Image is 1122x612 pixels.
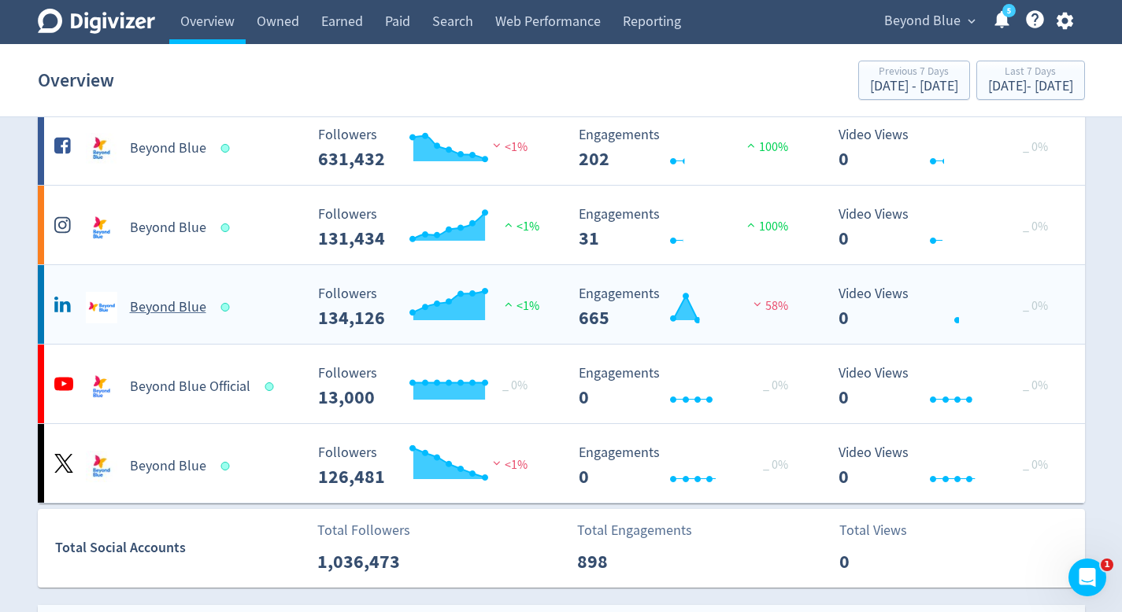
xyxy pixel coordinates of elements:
span: _ 0% [502,378,528,393]
span: expand_more [965,14,979,28]
svg: Followers --- [310,445,546,487]
p: 898 [577,547,668,576]
svg: Engagements 0 [571,366,807,407]
img: Beyond Blue Official undefined [86,371,117,403]
p: 0 [839,547,930,576]
span: 1 [1101,559,1113,571]
img: Beyond Blue undefined [86,451,117,482]
span: 58% [750,298,788,314]
svg: Video Views 0 [831,286,1067,328]
img: negative-performance.svg [489,139,505,151]
img: negative-performance.svg [750,298,765,310]
span: _ 0% [1023,139,1048,155]
p: Total Followers [317,520,410,541]
p: Total Views [839,520,930,541]
svg: Video Views 0 [831,207,1067,249]
svg: Engagements 31 [571,207,807,249]
text: 5 [1006,6,1010,17]
a: 5 [1002,4,1016,17]
a: Beyond Blue undefinedBeyond Blue Followers --- Followers 126,481 <1% Engagements 0 Engagements 0 ... [38,424,1085,503]
span: _ 0% [763,457,788,473]
svg: Engagements 202 [571,127,807,169]
button: Last 7 Days[DATE]- [DATE] [976,61,1085,100]
span: _ 0% [1023,219,1048,234]
img: positive-performance.svg [501,219,517,230]
svg: Video Views 0 [831,366,1067,407]
h5: Beyond Blue [130,219,206,238]
svg: Followers --- [310,207,546,249]
a: Beyond Blue undefinedBeyond Blue Followers --- Followers 134,126 <1% Engagements 665 Engagements ... [38,265,1085,344]
iframe: Intercom live chat [1068,559,1106,596]
svg: Video Views 0 [831,127,1067,169]
span: Data last synced: 29 Sep 2025, 12:02am (AEST) [265,382,278,391]
span: <1% [489,139,528,155]
span: _ 0% [763,378,788,393]
span: Beyond Blue [884,9,961,34]
span: <1% [501,298,539,314]
div: [DATE] - [DATE] [988,79,1073,94]
span: Data last synced: 29 Sep 2025, 8:03am (AEST) [220,223,234,232]
p: Total Engagements [577,520,692,541]
div: Total Social Accounts [55,536,306,559]
img: Beyond Blue undefined [86,212,117,244]
span: Data last synced: 29 Sep 2025, 8:03am (AEST) [220,303,234,312]
span: _ 0% [1023,298,1048,314]
img: Beyond Blue undefined [86,133,117,164]
a: Beyond Blue Official undefinedBeyond Blue Official Followers --- _ 0% Followers 13,000 Engagement... [38,345,1085,423]
h1: Overview [38,55,114,105]
svg: Followers --- [310,286,546,328]
span: 100% [743,219,788,234]
div: Previous 7 Days [870,66,958,79]
span: <1% [489,457,528,473]
div: [DATE] - [DATE] [870,79,958,94]
svg: Engagements 0 [571,445,807,487]
h5: Beyond Blue [130,298,206,317]
h5: Beyond Blue Official [130,378,250,396]
img: positive-performance.svg [501,298,517,310]
h5: Beyond Blue [130,139,206,158]
h5: Beyond Blue [130,457,206,476]
span: _ 0% [1023,457,1048,473]
img: Beyond Blue undefined [86,292,117,323]
span: Data last synced: 29 Sep 2025, 4:02pm (AEST) [220,462,234,470]
a: Beyond Blue undefinedBeyond Blue Followers --- Followers 631,432 <1% Engagements 202 Engagements ... [38,106,1085,185]
p: 1,036,473 [317,547,408,576]
svg: Video Views 0 [831,445,1067,487]
span: <1% [501,219,539,234]
button: Previous 7 Days[DATE] - [DATE] [858,61,970,100]
img: positive-performance.svg [743,219,759,230]
a: Beyond Blue undefinedBeyond Blue Followers --- Followers 131,434 <1% Engagements 31 Engagements 3... [38,186,1085,264]
svg: Engagements 665 [571,286,807,328]
img: positive-performance.svg [743,139,759,151]
div: Last 7 Days [988,66,1073,79]
span: _ 0% [1023,378,1048,393]
span: 100% [743,139,788,155]
span: Data last synced: 29 Sep 2025, 1:02pm (AEST) [220,144,234,153]
svg: Followers --- [310,366,546,407]
svg: Followers --- [310,127,546,169]
img: negative-performance.svg [489,457,505,469]
button: Beyond Blue [879,9,979,34]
